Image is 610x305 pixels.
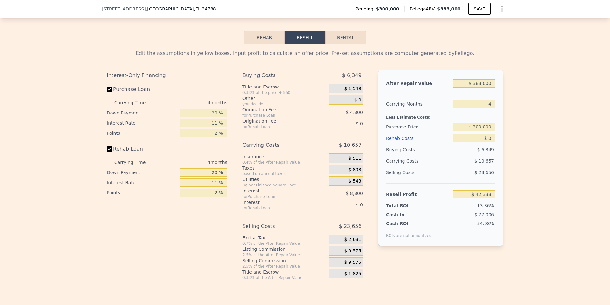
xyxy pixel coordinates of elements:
[468,3,491,15] button: SAVE
[342,70,362,81] span: $ 6,349
[242,165,327,171] div: Taxes
[242,140,313,151] div: Carrying Costs
[410,6,437,12] span: Pellego ARV
[242,160,327,165] div: 0.4% of the After Repair Value
[477,147,494,152] span: $ 6,349
[107,49,503,57] div: Edit the assumptions in yellow boxes. Input profit to calculate an offer price. Pre-set assumptio...
[158,98,227,108] div: 4 months
[339,221,362,232] span: $ 23,656
[346,191,363,196] span: $ 8,800
[102,6,146,12] span: [STREET_ADDRESS]
[242,275,327,280] div: 0.33% of the After Repair Value
[386,98,450,110] div: Carrying Months
[437,6,461,11] span: $383,000
[496,3,508,15] button: Show Options
[242,194,313,199] div: for Purchase Loan
[386,203,426,209] div: Total ROI
[344,260,361,265] span: $ 9,575
[386,155,426,167] div: Carrying Costs
[244,31,285,44] button: Rehab
[242,257,327,264] div: Selling Commission
[477,203,494,208] span: 13.36%
[242,235,327,241] div: Excise Tax
[349,178,361,184] span: $ 543
[242,221,313,232] div: Selling Costs
[194,6,216,11] span: , FL 34788
[376,6,399,12] span: $300,000
[349,167,361,173] span: $ 803
[386,78,450,89] div: After Repair Value
[386,211,426,218] div: Cash In
[242,107,313,113] div: Origination Fee
[242,199,313,205] div: Interest
[344,86,361,92] span: $ 1,549
[242,90,327,95] div: 0.33% of the price + 550
[356,202,363,207] span: $ 0
[107,108,178,118] div: Down Payment
[242,113,313,118] div: for Purchase Loan
[146,6,216,12] span: , [GEOGRAPHIC_DATA]
[242,205,313,211] div: for Rehab Loan
[158,157,227,167] div: 4 months
[107,87,112,92] input: Purchase Loan
[107,84,178,95] label: Purchase Loan
[242,241,327,246] div: 0.7% of the After Repair Value
[344,248,361,254] span: $ 9,575
[346,110,363,115] span: $ 4,800
[474,170,494,175] span: $ 23,656
[386,189,450,200] div: Resell Profit
[242,183,327,188] div: 3¢ per Finished Square Foot
[242,171,327,176] div: based on annual taxes
[107,178,178,188] div: Interest Rate
[386,133,450,144] div: Rehab Costs
[356,6,376,12] span: Pending
[386,144,450,155] div: Buying Costs
[242,176,327,183] div: Utilities
[242,153,327,160] div: Insurance
[242,269,327,275] div: Title and Escrow
[107,188,178,198] div: Points
[107,167,178,178] div: Down Payment
[242,95,327,101] div: Other
[242,252,327,257] div: 2.5% of the After Repair Value
[354,97,361,103] span: $ 0
[242,84,327,90] div: Title and Escrow
[242,246,327,252] div: Listing Commission
[242,264,327,269] div: 2.5% of the After Repair Value
[107,146,112,152] input: Rehab Loan
[349,156,361,161] span: $ 511
[242,188,313,194] div: Interest
[344,237,361,243] span: $ 2,681
[386,121,450,133] div: Purchase Price
[474,212,494,217] span: $ 77,006
[107,118,178,128] div: Interest Rate
[242,101,327,107] div: you decide!
[386,220,432,227] div: Cash ROI
[285,31,325,44] button: Resell
[386,110,495,121] div: Less Estimate Costs:
[356,121,363,126] span: $ 0
[242,118,313,124] div: Origination Fee
[477,221,494,226] span: 54.98%
[107,70,227,81] div: Interest-Only Financing
[386,167,450,178] div: Selling Costs
[107,143,178,155] label: Rehab Loan
[474,159,494,164] span: $ 10,657
[114,98,156,108] div: Carrying Time
[242,124,313,129] div: for Rehab Loan
[325,31,366,44] button: Rental
[344,271,361,277] span: $ 1,825
[339,140,362,151] span: $ 10,657
[114,157,156,167] div: Carrying Time
[107,128,178,138] div: Points
[242,70,313,81] div: Buying Costs
[386,227,432,238] div: ROIs are not annualized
